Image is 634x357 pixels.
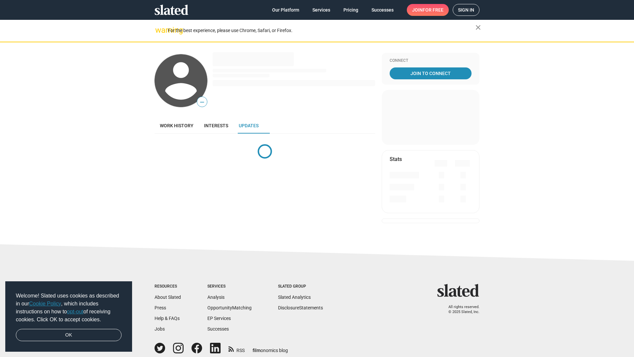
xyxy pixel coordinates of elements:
a: Slated Analytics [278,295,311,300]
a: Analysis [207,295,225,300]
a: DisclosureStatements [278,305,323,310]
div: Services [207,284,252,289]
a: Press [155,305,166,310]
span: — [197,98,207,106]
a: Our Platform [267,4,304,16]
span: Work history [160,123,194,128]
a: About Slated [155,295,181,300]
a: opt-out [67,309,84,314]
span: Our Platform [272,4,299,16]
span: Pricing [343,4,358,16]
a: Successes [366,4,399,16]
a: EP Services [207,316,231,321]
a: Services [307,4,335,16]
span: Successes [371,4,394,16]
span: Services [312,4,330,16]
div: Slated Group [278,284,323,289]
a: Joinfor free [407,4,449,16]
a: RSS [229,343,245,354]
span: Interests [204,123,228,128]
a: Sign in [453,4,479,16]
mat-icon: warning [155,26,163,34]
mat-card-title: Stats [390,156,402,163]
mat-icon: close [474,23,482,31]
a: dismiss cookie message [16,329,122,341]
a: Pricing [338,4,364,16]
span: Welcome! Slated uses cookies as described in our , which includes instructions on how to of recei... [16,292,122,324]
div: Connect [390,58,472,63]
span: Updates [239,123,259,128]
a: OpportunityMatching [207,305,252,310]
a: Join To Connect [390,67,472,79]
span: for free [423,4,443,16]
div: Resources [155,284,181,289]
a: Successes [207,326,229,332]
div: For the best experience, please use Chrome, Safari, or Firefox. [168,26,475,35]
span: film [253,348,261,353]
div: cookieconsent [5,281,132,352]
p: All rights reserved. © 2025 Slated, Inc. [441,305,479,314]
a: Jobs [155,326,165,332]
a: Help & FAQs [155,316,180,321]
span: Sign in [458,4,474,16]
a: Work history [155,118,199,134]
a: Cookie Policy [29,301,61,306]
span: Join To Connect [391,67,470,79]
a: filmonomics blog [253,342,288,354]
a: Updates [233,118,264,134]
span: Join [412,4,443,16]
a: Interests [199,118,233,134]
